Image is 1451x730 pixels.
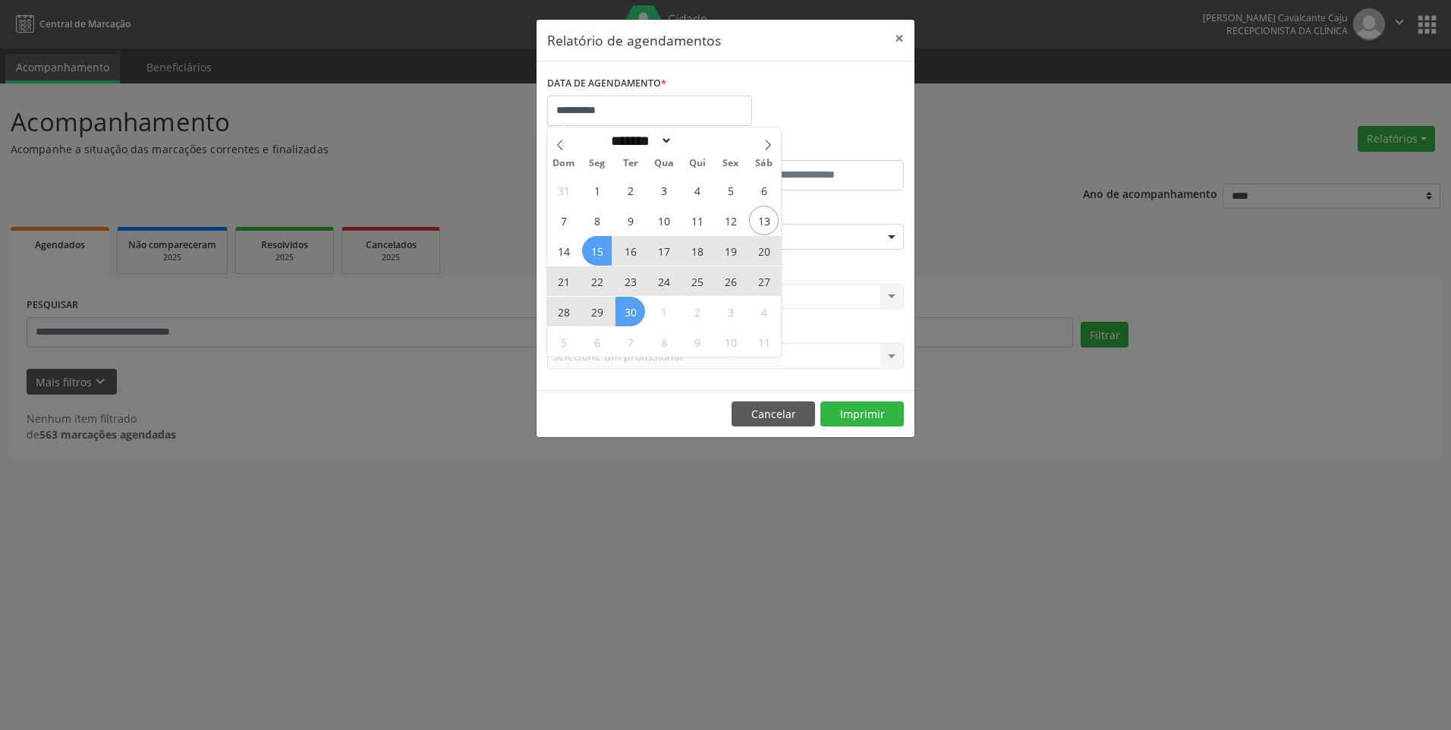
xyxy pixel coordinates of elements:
span: Setembro 23, 2025 [615,266,645,296]
span: Qui [681,159,714,168]
span: Setembro 17, 2025 [649,236,678,266]
span: Outubro 10, 2025 [716,327,745,357]
span: Outubro 9, 2025 [682,327,712,357]
span: Setembro 24, 2025 [649,266,678,296]
span: Setembro 10, 2025 [649,206,678,235]
span: Outubro 3, 2025 [716,297,745,326]
label: ATÉ [729,137,904,160]
span: Outubro 4, 2025 [749,297,779,326]
span: Setembro 5, 2025 [716,175,745,205]
button: Close [884,20,914,57]
span: Setembro 20, 2025 [749,236,779,266]
span: Setembro 19, 2025 [716,236,745,266]
span: Setembro 7, 2025 [549,206,578,235]
span: Setembro 13, 2025 [749,206,779,235]
span: Setembro 18, 2025 [682,236,712,266]
span: Setembro 14, 2025 [549,236,578,266]
span: Setembro 1, 2025 [582,175,612,205]
span: Setembro 6, 2025 [749,175,779,205]
span: Qua [647,159,681,168]
button: Imprimir [820,401,904,427]
span: Outubro 7, 2025 [615,327,645,357]
span: Outubro 8, 2025 [649,327,678,357]
span: Setembro 2, 2025 [615,175,645,205]
span: Sex [714,159,748,168]
button: Cancelar [732,401,815,427]
span: Setembro 16, 2025 [615,236,645,266]
span: Setembro 28, 2025 [549,297,578,326]
span: Setembro 25, 2025 [682,266,712,296]
span: Setembro 3, 2025 [649,175,678,205]
input: Year [672,133,722,149]
span: Setembro 27, 2025 [749,266,779,296]
span: Setembro 29, 2025 [582,297,612,326]
span: Setembro 4, 2025 [682,175,712,205]
select: Month [606,133,672,149]
span: Outubro 6, 2025 [582,327,612,357]
span: Setembro 15, 2025 [582,236,612,266]
span: Outubro 2, 2025 [682,297,712,326]
span: Outubro 5, 2025 [549,327,578,357]
span: Setembro 22, 2025 [582,266,612,296]
span: Setembro 30, 2025 [615,297,645,326]
span: Sáb [748,159,781,168]
span: Setembro 9, 2025 [615,206,645,235]
span: Ter [614,159,647,168]
span: Outubro 1, 2025 [649,297,678,326]
label: DATA DE AGENDAMENTO [547,72,666,96]
span: Setembro 11, 2025 [682,206,712,235]
span: Setembro 12, 2025 [716,206,745,235]
span: Setembro 8, 2025 [582,206,612,235]
h5: Relatório de agendamentos [547,30,721,50]
span: Dom [547,159,581,168]
span: Seg [581,159,614,168]
span: Setembro 26, 2025 [716,266,745,296]
span: Setembro 21, 2025 [549,266,578,296]
span: Outubro 11, 2025 [749,327,779,357]
span: Agosto 31, 2025 [549,175,578,205]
